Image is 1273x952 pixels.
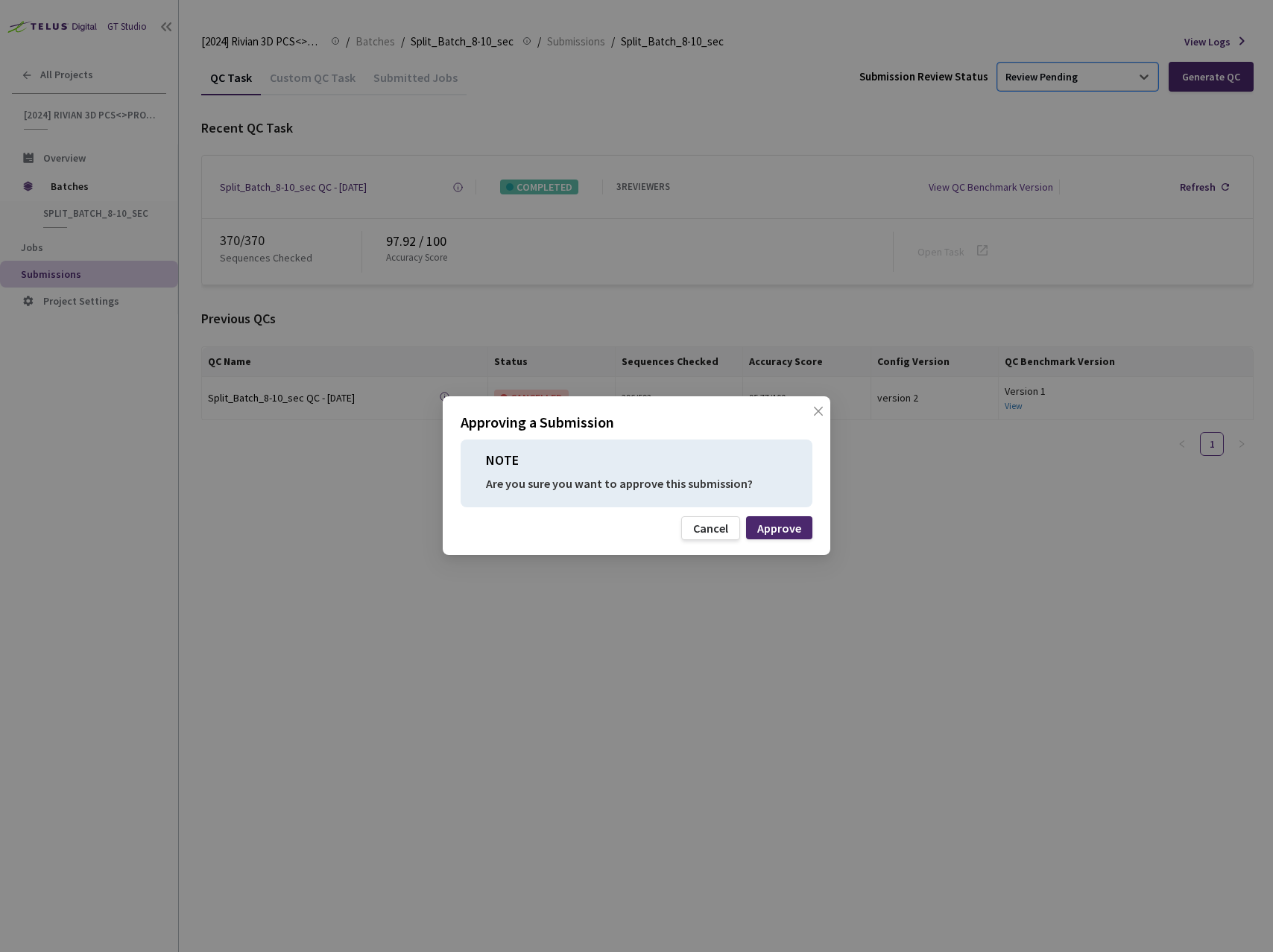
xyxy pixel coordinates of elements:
button: Close [797,405,821,429]
p: Are you sure you want to approve this submission? [486,479,787,490]
p: Approving a Submission [461,411,812,434]
div: Cancel [693,523,728,535]
span: close [812,405,824,447]
div: Approve [757,522,801,534]
p: NOTE [486,450,787,471]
